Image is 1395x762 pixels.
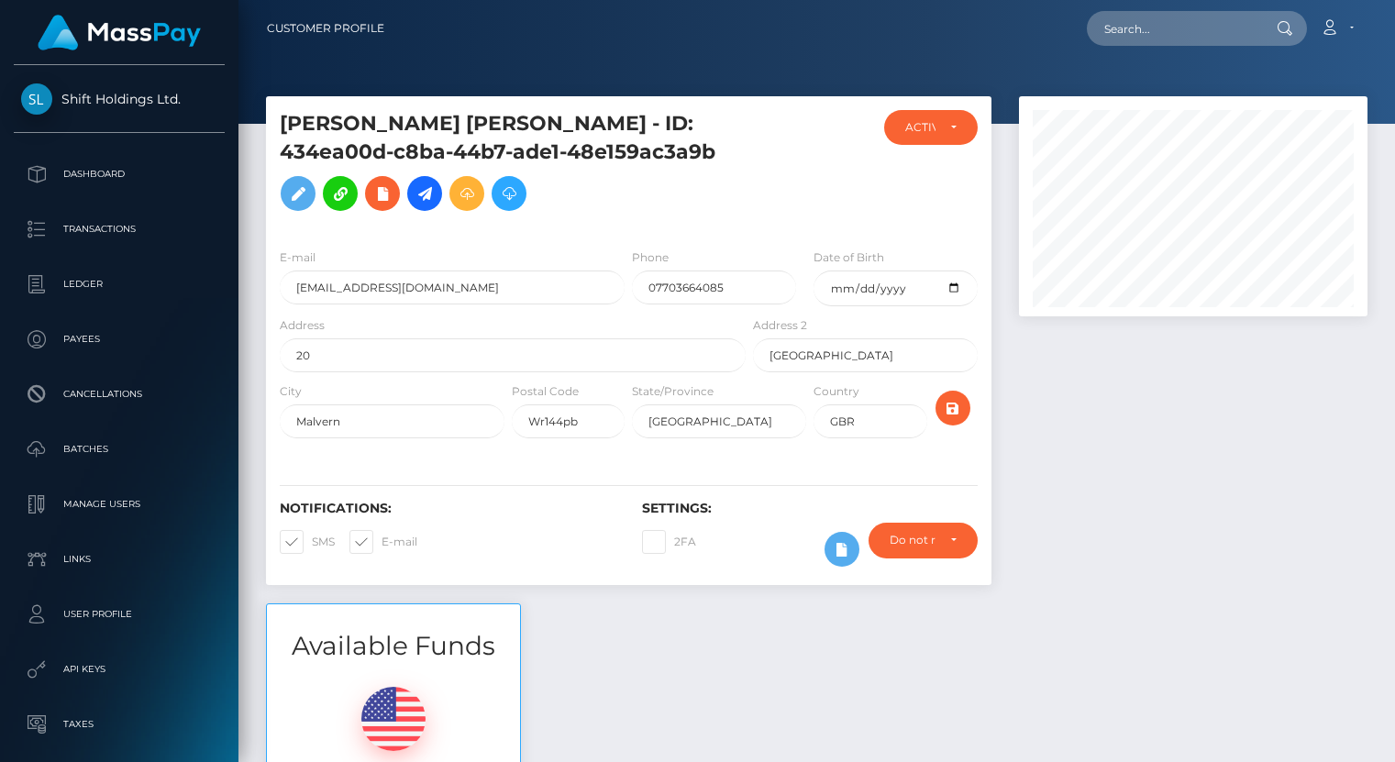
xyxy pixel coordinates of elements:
[280,530,335,554] label: SMS
[361,687,426,751] img: USD.png
[407,176,442,211] a: Initiate Payout
[14,536,225,582] a: Links
[14,206,225,252] a: Transactions
[814,249,884,266] label: Date of Birth
[632,249,669,266] label: Phone
[14,316,225,362] a: Payees
[267,9,384,48] a: Customer Profile
[14,371,225,417] a: Cancellations
[14,701,225,747] a: Taxes
[21,711,217,738] p: Taxes
[14,646,225,692] a: API Keys
[349,530,417,554] label: E-mail
[14,151,225,197] a: Dashboard
[1087,11,1259,46] input: Search...
[21,546,217,573] p: Links
[21,215,217,243] p: Transactions
[21,436,217,463] p: Batches
[21,601,217,628] p: User Profile
[267,628,520,664] h3: Available Funds
[905,120,936,135] div: ACTIVE
[753,317,807,334] label: Address 2
[632,383,714,400] label: State/Province
[14,426,225,472] a: Batches
[642,501,977,516] h6: Settings:
[512,383,579,400] label: Postal Code
[21,160,217,188] p: Dashboard
[280,249,316,266] label: E-mail
[642,530,696,554] label: 2FA
[884,110,978,145] button: ACTIVE
[280,383,302,400] label: City
[14,591,225,637] a: User Profile
[280,110,736,220] h5: [PERSON_NAME] [PERSON_NAME] - ID: 434ea00d-c8ba-44b7-ade1-48e159ac3a9b
[21,326,217,353] p: Payees
[21,83,52,115] img: Shift Holdings Ltd.
[21,656,217,683] p: API Keys
[21,491,217,518] p: Manage Users
[14,91,225,107] span: Shift Holdings Ltd.
[814,383,859,400] label: Country
[14,261,225,307] a: Ledger
[14,481,225,527] a: Manage Users
[280,317,325,334] label: Address
[280,501,614,516] h6: Notifications:
[21,381,217,408] p: Cancellations
[21,271,217,298] p: Ledger
[890,533,935,547] div: Do not require
[869,523,977,558] button: Do not require
[38,15,201,50] img: MassPay Logo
